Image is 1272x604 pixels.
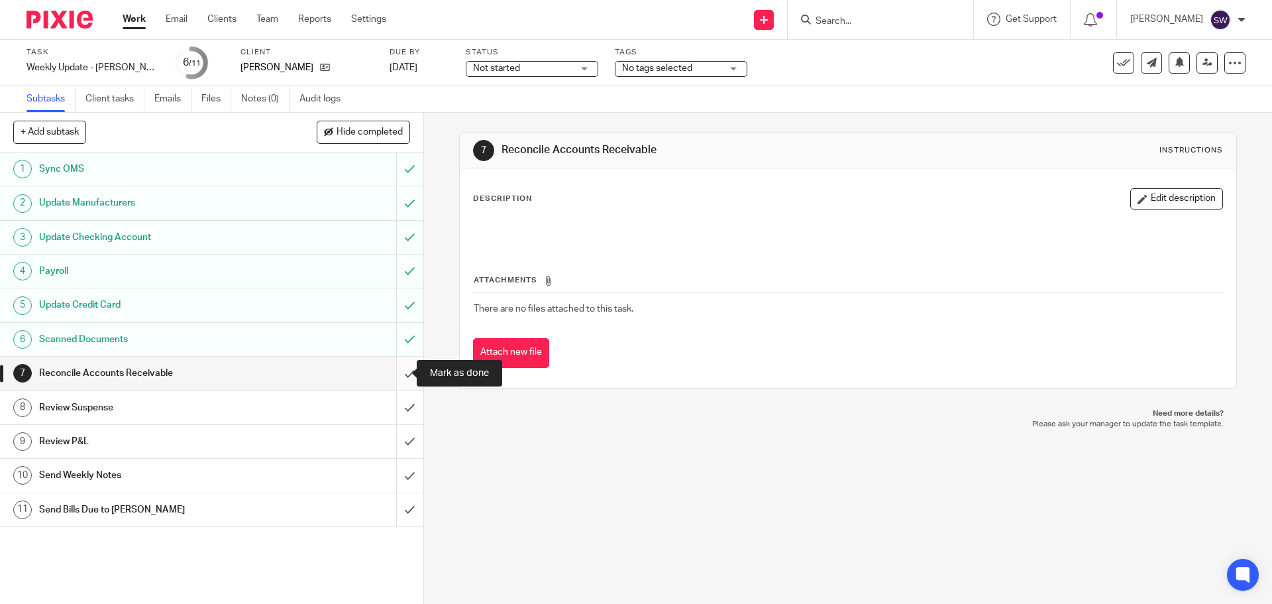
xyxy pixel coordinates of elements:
div: 3 [13,228,32,247]
p: [PERSON_NAME] [240,61,313,74]
div: 11 [13,501,32,519]
h1: Update Checking Account [39,227,268,247]
p: [PERSON_NAME] [1130,13,1203,26]
span: Hide completed [337,127,403,138]
a: Email [166,13,187,26]
label: Task [26,47,159,58]
div: 10 [13,466,32,485]
a: Settings [351,13,386,26]
div: 7 [473,140,494,161]
div: 6 [13,330,32,349]
h1: Update Credit Card [39,295,268,315]
span: Get Support [1006,15,1057,24]
h1: Scanned Documents [39,330,268,349]
div: Weekly Update - Oberbeck [26,61,159,74]
label: Status [466,47,598,58]
button: Attach new file [473,338,549,368]
span: There are no files attached to this task. [474,304,633,314]
button: + Add subtask [13,121,86,143]
div: 1 [13,160,32,178]
a: Work [123,13,146,26]
a: Client tasks [85,86,144,112]
span: [DATE] [390,63,417,72]
a: Notes (0) [241,86,290,112]
small: /11 [189,60,201,67]
button: Edit description [1130,188,1223,210]
img: svg%3E [1210,9,1231,30]
span: No tags selected [622,64,692,73]
h1: Reconcile Accounts Receivable [502,143,876,157]
h1: Review P&L [39,432,268,452]
label: Client [240,47,373,58]
h1: Send Bills Due to [PERSON_NAME] [39,500,268,520]
p: Need more details? [472,408,1223,419]
h1: Review Suspense [39,398,268,418]
h1: Payroll [39,261,268,281]
input: Search [814,16,933,28]
div: 6 [183,55,201,70]
p: Description [473,194,532,204]
img: Pixie [26,11,93,29]
a: Audit logs [299,86,350,112]
div: Weekly Update - [PERSON_NAME] [26,61,159,74]
a: Files [201,86,231,112]
button: Hide completed [317,121,410,143]
a: Subtasks [26,86,76,112]
div: Instructions [1159,145,1223,156]
a: Team [256,13,278,26]
p: Please ask your manager to update the task template. [472,419,1223,430]
div: 4 [13,262,32,280]
a: Reports [298,13,331,26]
span: Not started [473,64,520,73]
div: 8 [13,398,32,417]
label: Due by [390,47,449,58]
div: 5 [13,296,32,315]
h1: Sync OMS [39,159,268,179]
a: Emails [154,86,191,112]
label: Tags [615,47,747,58]
div: 7 [13,364,32,383]
h1: Reconcile Accounts Receivable [39,363,268,383]
span: Attachments [474,276,537,284]
h1: Update Manufacturers [39,193,268,213]
h1: Send Weekly Notes [39,465,268,485]
a: Clients [207,13,237,26]
div: 2 [13,194,32,213]
div: 9 [13,432,32,451]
